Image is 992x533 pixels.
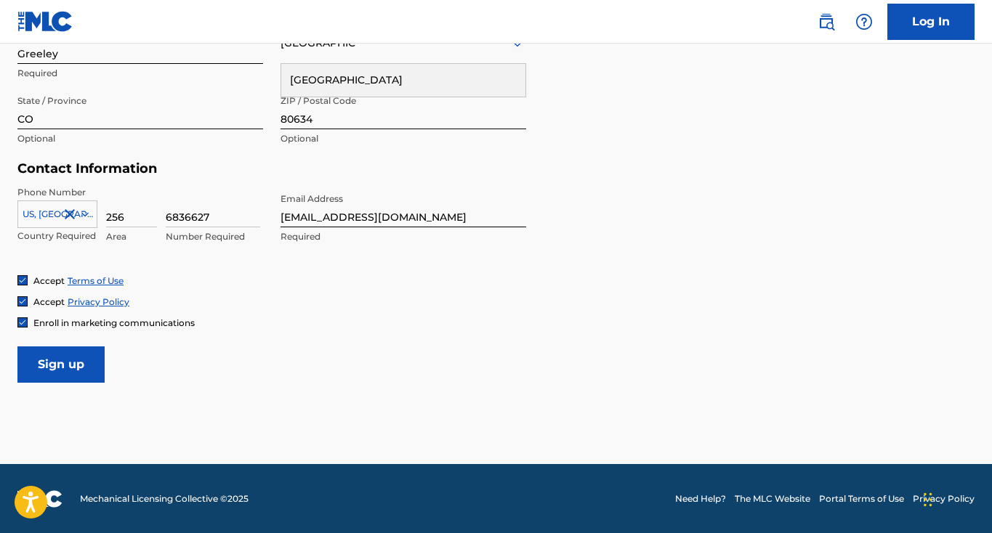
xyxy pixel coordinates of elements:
[17,346,105,383] input: Sign up
[106,230,157,243] p: Area
[68,296,129,307] a: Privacy Policy
[855,13,873,30] img: help
[919,463,992,533] iframe: Chat Widget
[819,492,904,505] a: Portal Terms of Use
[812,7,841,36] a: Public Search
[850,7,879,36] div: Help
[18,318,27,327] img: checkbox
[913,492,975,505] a: Privacy Policy
[17,229,97,243] p: Country Required
[18,276,27,285] img: checkbox
[68,275,124,286] a: Terms of Use
[33,296,65,307] span: Accept
[18,297,27,306] img: checkbox
[80,492,249,505] span: Mechanical Licensing Collective © 2025
[17,11,73,32] img: MLC Logo
[281,132,526,145] p: Optional
[33,275,65,286] span: Accept
[735,492,810,505] a: The MLC Website
[17,67,263,80] p: Required
[818,13,835,30] img: search
[17,490,62,508] img: logo
[17,160,526,177] h5: Contact Information
[33,317,195,328] span: Enroll in marketing communications
[675,492,726,505] a: Need Help?
[281,64,525,97] div: [GEOGRAPHIC_DATA]
[17,132,263,145] p: Optional
[887,4,975,40] a: Log In
[281,230,526,243] p: Required
[924,478,932,521] div: Drag
[166,230,260,243] p: Number Required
